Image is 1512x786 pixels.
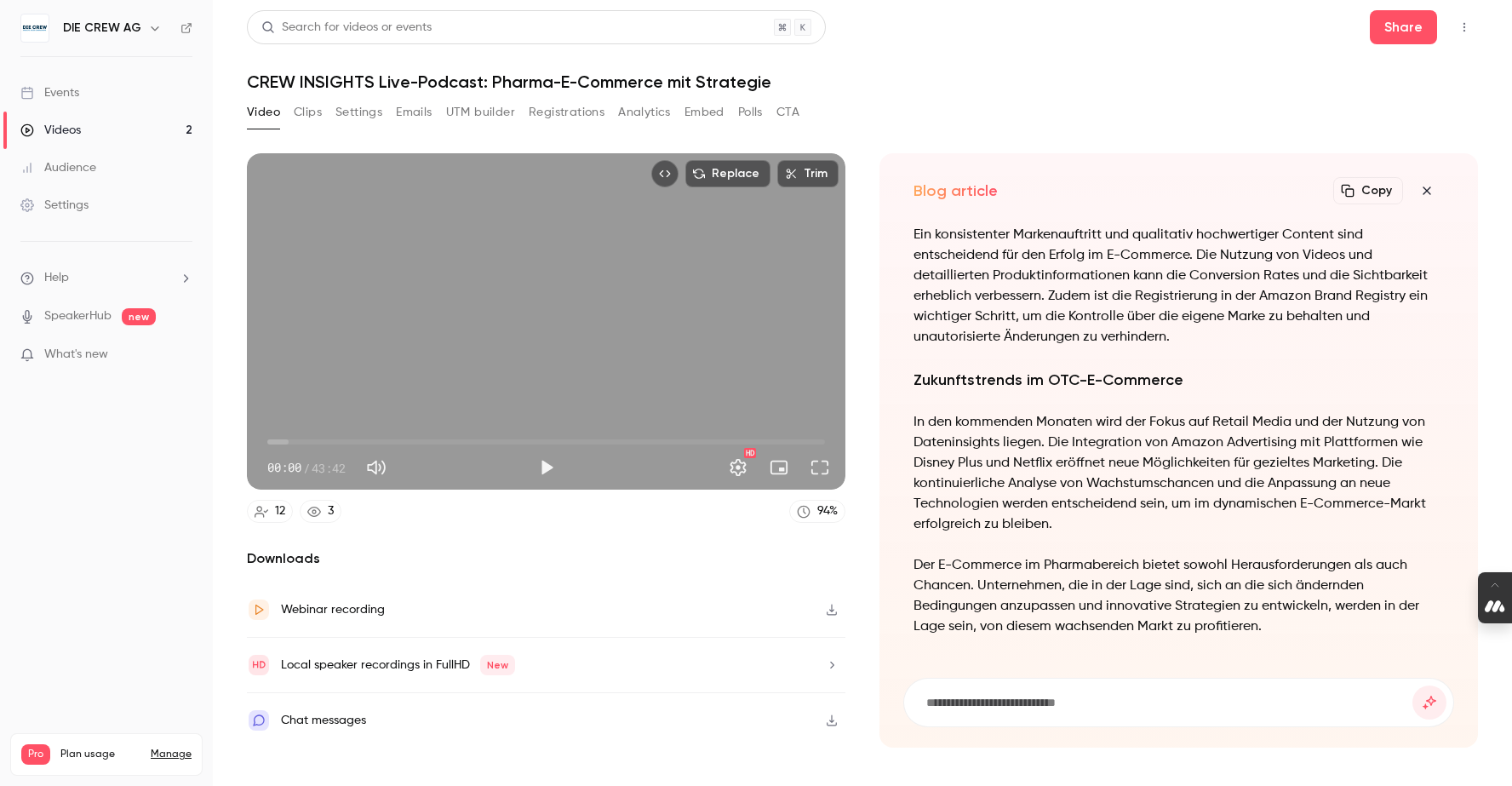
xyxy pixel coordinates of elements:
[63,20,141,37] h6: DIE CREW AG
[1370,10,1437,44] button: Share
[685,160,770,187] button: Replace
[21,744,50,765] span: Pro
[247,548,845,569] h2: Downloads
[122,308,156,325] span: new
[21,14,49,42] img: DIE CREW AG
[359,450,393,485] button: Mute
[1333,177,1403,204] button: Copy
[20,159,96,176] div: Audience
[20,84,79,101] div: Events
[913,181,998,201] h2: Blog article
[281,710,366,731] div: Chat messages
[777,160,839,187] button: Trim
[480,655,515,675] span: New
[281,600,385,620] div: Webinar recording
[328,502,334,520] div: 3
[651,160,679,187] button: Embed video
[60,748,140,761] span: Plan usage
[817,502,838,520] div: 94 %
[803,450,837,485] button: Full screen
[913,368,1444,392] h2: Zukunftstrends im OTC-E-Commerce
[20,122,81,139] div: Videos
[303,459,310,477] span: /
[335,99,382,126] button: Settings
[762,450,796,485] button: Turn on miniplayer
[530,450,564,485] button: Play
[20,269,192,287] li: help-dropdown-opener
[281,655,515,675] div: Local speaker recordings in FullHD
[20,197,89,214] div: Settings
[267,459,301,477] span: 00:00
[247,500,293,523] a: 12
[300,500,341,523] a: 3
[267,459,346,477] div: 00:00
[44,307,112,325] a: SpeakerHub
[684,99,724,126] button: Embed
[247,99,280,126] button: Video
[44,269,69,287] span: Help
[913,225,1444,347] p: Ein konsistenter Markenauftritt und qualitativ hochwertiger Content sind entscheidend für den Erf...
[529,99,604,126] button: Registrations
[776,99,799,126] button: CTA
[294,99,322,126] button: Clips
[247,72,1478,92] h1: CREW INSIGHTS Live-Podcast: Pharma-E-Commerce mit Strategie
[446,99,515,126] button: UTM builder
[151,748,192,761] a: Manage
[721,450,755,485] button: Settings
[789,500,845,523] a: 94%
[618,99,671,126] button: Analytics
[396,99,432,126] button: Emails
[913,555,1444,637] p: Der E-Commerce im Pharmabereich bietet sowohl Herausforderungen als auch Chancen. Unternehmen, di...
[44,346,108,364] span: What's new
[913,412,1444,535] p: In den kommenden Monaten wird der Fokus auf Retail Media und der Nutzung von Dateninsights liegen...
[261,19,432,37] div: Search for videos or events
[738,99,763,126] button: Polls
[1451,14,1478,41] button: Top Bar Actions
[275,502,285,520] div: 12
[312,459,346,477] span: 43:42
[744,448,756,458] div: HD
